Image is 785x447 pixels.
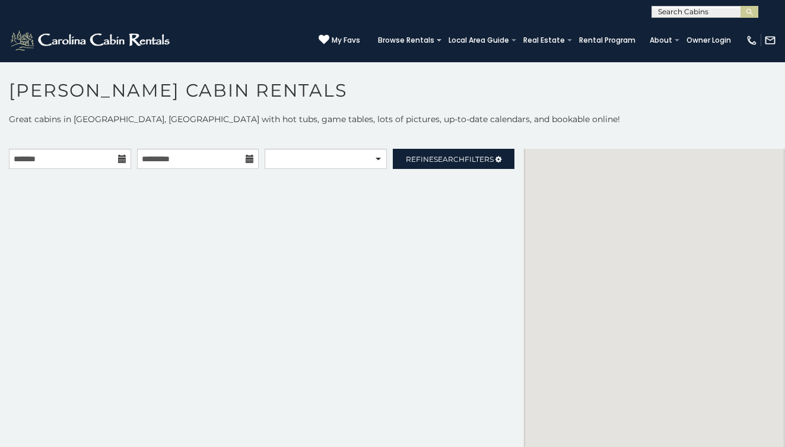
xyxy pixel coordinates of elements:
span: Refine Filters [406,155,494,164]
a: RefineSearchFilters [393,149,515,169]
a: About [644,32,678,49]
a: Real Estate [517,32,571,49]
a: Local Area Guide [443,32,515,49]
a: My Favs [319,34,360,46]
span: Search [434,155,465,164]
span: My Favs [332,35,360,46]
a: Browse Rentals [372,32,440,49]
a: Owner Login [681,32,737,49]
img: mail-regular-white.png [764,34,776,46]
img: White-1-2.png [9,28,173,52]
a: Rental Program [573,32,641,49]
img: phone-regular-white.png [746,34,758,46]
